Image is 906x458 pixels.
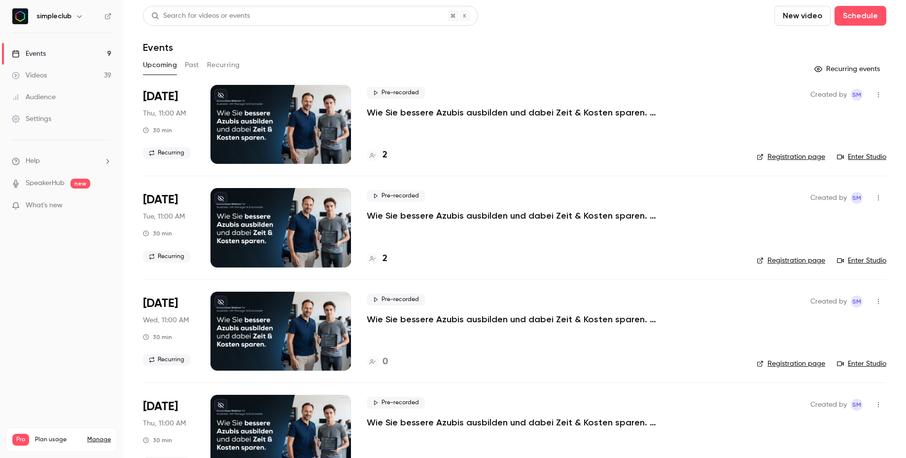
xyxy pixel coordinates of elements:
span: sM [852,399,861,411]
span: Tue, 11:00 AM [143,212,185,222]
span: [DATE] [143,296,178,311]
span: Help [26,156,40,166]
span: simpleclub Marketing [851,296,863,307]
a: Enter Studio [837,256,886,266]
h4: 2 [383,149,387,162]
div: Videos [12,71,47,80]
span: Recurring [143,251,190,263]
a: Wie Sie bessere Azubis ausbilden und dabei Zeit & Kosten sparen. (Dienstag, 11:00 Uhr) [367,210,662,222]
span: Pre-recorded [367,190,425,202]
span: Created by [810,89,847,101]
a: 2 [367,252,387,266]
span: Pre-recorded [367,87,425,99]
div: Settings [12,114,51,124]
div: Audience [12,92,56,102]
a: Enter Studio [837,152,886,162]
span: new [70,179,90,189]
button: Recurring events [810,61,886,77]
a: SpeakerHub [26,178,65,189]
img: simpleclub [12,8,28,24]
li: help-dropdown-opener [12,156,111,166]
span: [DATE] [143,89,178,105]
a: 0 [367,355,388,369]
button: Upcoming [143,57,177,73]
div: Events [12,49,46,59]
div: 30 min [143,126,172,134]
div: 30 min [143,229,172,237]
a: 2 [367,149,387,162]
span: Wed, 11:00 AM [143,315,189,325]
span: sM [852,192,861,204]
a: Wie Sie bessere Azubis ausbilden und dabei Zeit & Kosten sparen. (Mittwoch, 11:00 Uhr) [367,313,662,325]
div: 30 min [143,436,172,444]
span: Thu, 11:00 AM [143,109,186,118]
span: Pro [12,434,29,446]
span: [DATE] [143,399,178,415]
a: Registration page [757,256,825,266]
span: sM [852,296,861,307]
h4: 2 [383,252,387,266]
h1: Events [143,41,173,53]
span: sM [852,89,861,101]
button: Schedule [835,6,886,26]
span: What's new [26,200,63,211]
span: Thu, 11:00 AM [143,419,186,428]
button: Recurring [207,57,240,73]
span: simpleclub Marketing [851,399,863,411]
div: Aug 14 Thu, 11:00 AM (Europe/Berlin) [143,85,195,164]
h6: simpleclub [36,11,71,21]
a: Wie Sie bessere Azubis ausbilden und dabei Zeit & Kosten sparen. (Donnerstag, 11:00 Uhr) [367,417,662,428]
iframe: Noticeable Trigger [100,201,111,210]
span: simpleclub Marketing [851,192,863,204]
a: Enter Studio [837,359,886,369]
span: [DATE] [143,192,178,208]
button: New video [774,6,831,26]
a: Wie Sie bessere Azubis ausbilden und dabei Zeit & Kosten sparen. (Donnerstag, 11:00 Uhr) [367,107,662,118]
span: Pre-recorded [367,397,425,409]
h4: 0 [383,355,388,369]
span: simpleclub Marketing [851,89,863,101]
span: Recurring [143,354,190,366]
div: 30 min [143,333,172,341]
span: Plan usage [35,436,81,444]
span: Pre-recorded [367,294,425,305]
span: Created by [810,399,847,411]
button: Past [185,57,199,73]
a: Registration page [757,359,825,369]
div: Search for videos or events [151,11,250,21]
span: Recurring [143,147,190,159]
a: Registration page [757,152,825,162]
div: Aug 19 Tue, 11:00 AM (Europe/Berlin) [143,188,195,267]
span: Created by [810,296,847,307]
span: Created by [810,192,847,204]
div: Aug 20 Wed, 11:00 AM (Europe/Berlin) [143,292,195,371]
a: Manage [87,436,111,444]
